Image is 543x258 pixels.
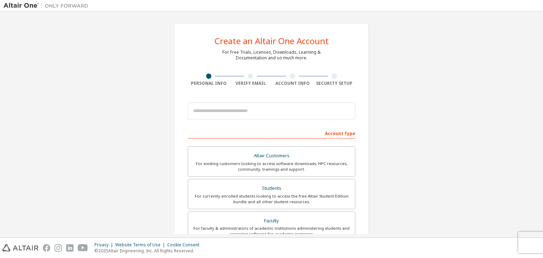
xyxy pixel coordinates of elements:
[167,242,204,248] div: Cookie Consent
[66,244,74,252] img: linkedin.svg
[314,81,356,86] div: Security Setup
[192,151,351,161] div: Altair Customers
[230,81,272,86] div: Verify Email
[94,242,115,248] div: Privacy
[271,81,314,86] div: Account Info
[215,37,329,45] div: Create an Altair One Account
[94,248,204,254] p: © 2025 Altair Engineering, Inc. All Rights Reserved.
[222,49,321,61] div: For Free Trials, Licenses, Downloads, Learning & Documentation and so much more.
[54,244,62,252] img: instagram.svg
[188,81,230,86] div: Personal Info
[4,2,92,9] img: Altair One
[2,244,39,252] img: altair_logo.svg
[192,183,351,193] div: Students
[192,193,351,205] div: For currently enrolled students looking to access the free Altair Student Edition bundle and all ...
[192,225,351,237] div: For faculty & administrators of academic institutions administering students and accessing softwa...
[192,216,351,226] div: Faculty
[43,244,50,252] img: facebook.svg
[78,244,88,252] img: youtube.svg
[188,127,355,139] div: Account Type
[192,161,351,172] div: For existing customers looking to access software downloads, HPC resources, community, trainings ...
[115,242,167,248] div: Website Terms of Use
